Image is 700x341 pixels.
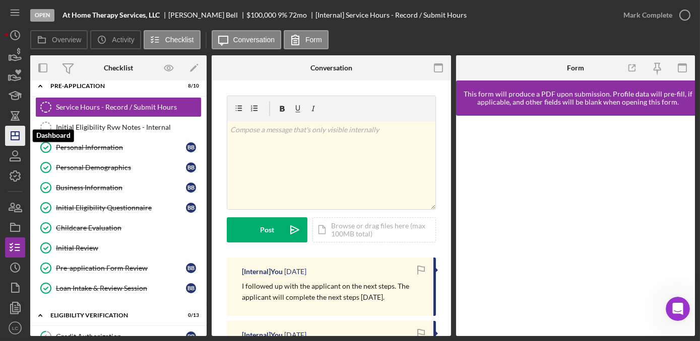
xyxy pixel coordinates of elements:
label: Conversation [233,36,275,44]
div: Mark Complete [623,5,672,25]
div: Loan Intake & Review Session [56,284,186,292]
button: Conversation [212,30,282,49]
div: [Internal] You [242,331,283,339]
button: Overview [30,30,88,49]
div: [Internal] You [242,268,283,276]
div: Open [30,9,54,22]
span: $100,000 [246,11,276,19]
div: Form [567,64,584,72]
label: Form [305,36,322,44]
a: Childcare Evaluation [35,218,202,238]
div: 0 / 13 [181,312,199,318]
div: Service Hours - Record / Submit Hours [56,103,201,111]
button: Mark Complete [613,5,695,25]
a: Personal InformationBB [35,137,202,157]
iframe: Intercom live chat [666,297,690,321]
a: Initial Eligibility Rvw Notes - Internal [35,117,202,137]
div: B B [186,183,196,193]
button: Form [284,30,329,49]
div: Credit Authorization [56,332,186,340]
b: At Home Therapy Services, LLC [62,11,160,19]
label: Checklist [165,36,194,44]
div: Initial Eligibility Rvw Notes - Internal [56,123,201,131]
a: Service Hours - Record / Submit Hours [35,97,202,117]
div: Checklist [104,64,133,72]
div: Childcare Evaluation [56,224,201,232]
time: 2025-09-24 17:14 [284,331,306,339]
iframe: Lenderfit form [466,126,686,326]
div: B B [186,162,196,173]
div: Post [260,217,274,242]
button: Checklist [144,30,201,49]
button: LC [5,318,25,338]
div: 9 % [278,11,287,19]
div: Pre-application Form Review [56,264,186,272]
a: Business InformationBB [35,178,202,198]
label: Activity [112,36,134,44]
tspan: 6 [44,333,48,339]
label: Overview [52,36,81,44]
div: B B [186,142,196,152]
div: Initial Review [56,244,201,252]
div: [PERSON_NAME] Bell [168,11,246,19]
a: Pre-application Form ReviewBB [35,258,202,278]
div: Initial Eligibility Questionnaire [56,204,186,212]
div: B B [186,263,196,273]
div: This form will produce a PDF upon submission. Profile data will pre-fill, if applicable, and othe... [461,90,695,106]
div: [Internal] Service Hours - Record / Submit Hours [315,11,467,19]
a: Loan Intake & Review SessionBB [35,278,202,298]
a: Initial Review [35,238,202,258]
div: Business Information [56,184,186,192]
div: Personal Information [56,143,186,151]
button: Post [227,217,307,242]
div: 72 mo [289,11,307,19]
div: 8 / 10 [181,83,199,89]
a: Personal DemographicsBB [35,157,202,178]
button: Activity [90,30,141,49]
div: Pre-Application [50,83,174,89]
p: I followed up with the applicant on the next steps. The applicant will complete the next steps [D... [242,281,423,303]
text: LC [12,325,18,331]
div: B B [186,283,196,293]
div: B B [186,203,196,213]
div: Personal Demographics [56,163,186,172]
a: Initial Eligibility QuestionnaireBB [35,198,202,218]
time: 2025-10-02 14:56 [284,268,306,276]
div: Eligibility Verification [50,312,174,318]
div: Conversation [310,64,352,72]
